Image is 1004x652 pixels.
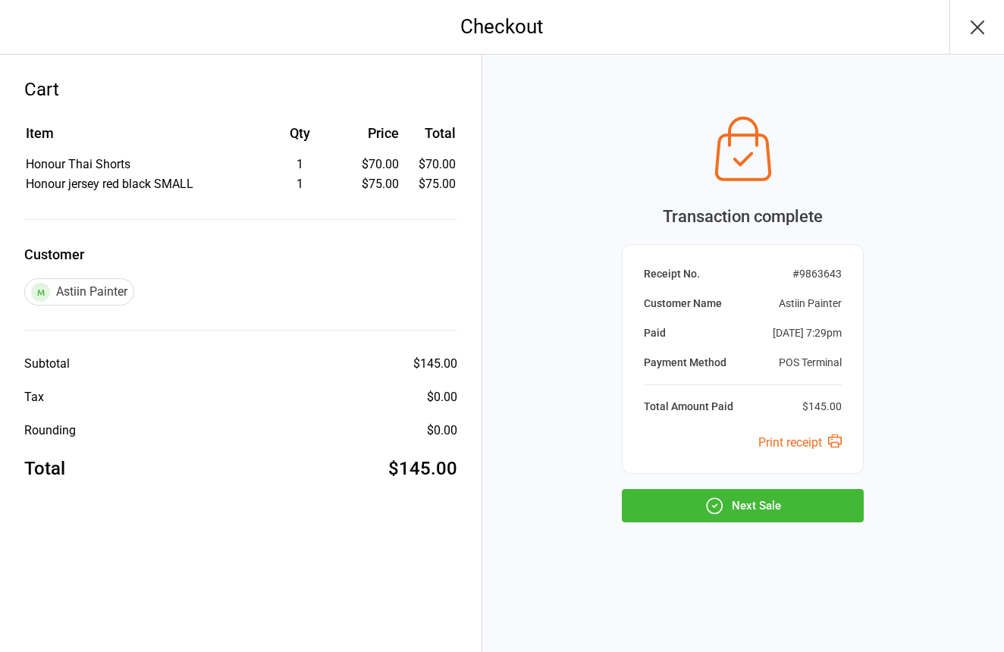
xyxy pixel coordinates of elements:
div: [DATE] 7:29pm [773,325,842,341]
td: $75.00 [405,175,455,193]
td: $70.00 [405,155,455,174]
label: Customer [24,244,457,265]
div: POS Terminal [779,355,842,371]
div: Tax [24,388,44,406]
div: Subtotal [24,355,70,373]
div: Receipt No. [644,266,700,282]
div: Customer Name [644,296,722,312]
div: Astiin Painter [24,278,134,306]
button: Next Sale [622,489,864,522]
th: Item [26,123,252,154]
div: $0.00 [427,422,457,440]
div: # 9863643 [792,266,842,282]
div: Total Amount Paid [644,399,733,415]
div: $145.00 [388,455,457,482]
div: $145.00 [413,355,457,373]
div: Payment Method [644,355,726,371]
span: Honour jersey red black SMALL [26,177,193,191]
div: Rounding [24,422,76,440]
div: $75.00 [347,175,399,193]
div: $70.00 [347,155,399,174]
div: Paid [644,325,666,341]
div: $0.00 [427,388,457,406]
a: Print receipt [758,435,842,450]
div: 1 [253,155,346,174]
span: Honour Thai Shorts [26,157,130,171]
div: Astiin Painter [779,296,842,312]
div: Cart [24,76,457,103]
div: Transaction complete [622,204,864,229]
div: 1 [253,175,346,193]
div: $145.00 [802,399,842,415]
div: Total [24,455,65,482]
div: Price [347,123,399,143]
th: Qty [253,123,346,154]
th: Total [405,123,455,154]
